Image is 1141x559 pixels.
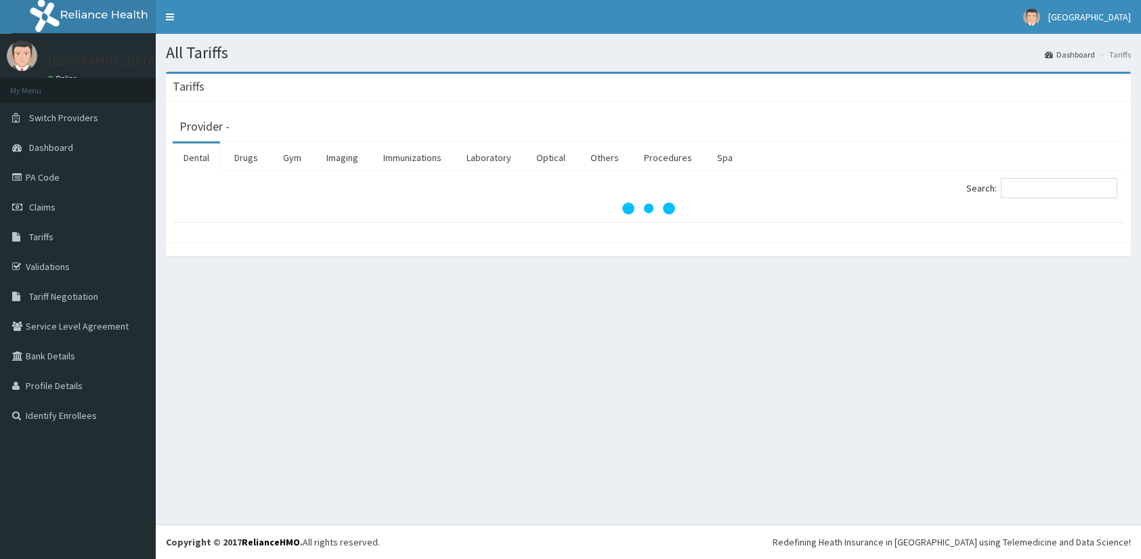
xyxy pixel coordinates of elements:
[29,141,73,154] span: Dashboard
[1023,9,1040,26] img: User Image
[173,143,220,172] a: Dental
[47,55,159,67] p: [GEOGRAPHIC_DATA]
[1001,178,1117,198] input: Search:
[580,143,630,172] a: Others
[1048,11,1131,23] span: [GEOGRAPHIC_DATA]
[29,231,53,243] span: Tariffs
[223,143,269,172] a: Drugs
[1096,49,1131,60] li: Tariffs
[29,290,98,303] span: Tariff Negotiation
[242,536,300,548] a: RelianceHMO
[525,143,576,172] a: Optical
[7,41,37,71] img: User Image
[29,201,56,213] span: Claims
[456,143,522,172] a: Laboratory
[47,74,80,83] a: Online
[166,44,1131,62] h1: All Tariffs
[633,143,703,172] a: Procedures
[372,143,452,172] a: Immunizations
[966,178,1117,198] label: Search:
[156,524,1141,559] footer: All rights reserved.
[29,112,98,124] span: Switch Providers
[773,535,1131,549] div: Redefining Heath Insurance in [GEOGRAPHIC_DATA] using Telemedicine and Data Science!
[706,143,744,172] a: Spa
[173,81,204,93] h3: Tariffs
[1045,49,1095,60] a: Dashboard
[166,536,303,548] strong: Copyright © 2017 .
[316,143,369,172] a: Imaging
[179,120,230,133] h3: Provider -
[622,181,676,236] svg: audio-loading
[272,143,312,172] a: Gym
